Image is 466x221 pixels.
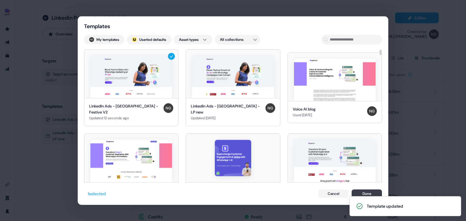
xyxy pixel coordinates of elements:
[132,37,137,42] div: ;
[192,56,274,98] img: LinkedIn Ads - India - LP new
[89,37,94,42] img: Nikunj
[174,35,212,45] button: Asset types
[215,140,251,176] img: LinkedIn Ads copy
[88,190,106,196] div: 1 selected
[89,115,161,121] div: Updated 12 seconds ago
[84,134,178,205] button: LinkedIn Ads LP - MENA
[84,49,178,126] button: LinkedIn Ads - India - Festive V2LinkedIn Ads - [GEOGRAPHIC_DATA] - Festive V2Updated 12 seconds ...
[318,189,349,198] button: Cancel
[293,112,316,118] div: Used [DATE]
[367,106,377,116] img: Nikunj
[90,140,172,182] img: LinkedIn Ads LP - MENA
[294,140,376,182] img: WhatsApp Business API LP
[191,115,263,121] div: Updated [DATE]
[265,103,275,113] img: Nikunj
[90,56,172,98] img: LinkedIn Ads - India - Festive V2
[352,189,382,198] button: Done
[186,134,280,205] button: LinkedIn Ads copy
[191,103,263,115] div: LinkedIn Ads - [GEOGRAPHIC_DATA] - LP new
[215,35,260,45] button: All collections
[293,106,316,112] div: Voice AI blog
[288,134,382,205] button: WhatsApp Business API LP
[84,189,109,198] button: 1selected
[220,37,244,43] span: All collections
[84,35,124,45] button: My templates
[132,37,137,42] img: userled logo
[127,35,171,45] button: userled logo;Userled defaults
[294,59,376,101] img: Voice AI blog
[186,49,280,126] button: LinkedIn Ads - India - LP newLinkedIn Ads - [GEOGRAPHIC_DATA] - LP newUpdated [DATE]Nikunj
[89,103,161,115] div: LinkedIn Ads - [GEOGRAPHIC_DATA] - Festive V2
[288,49,382,126] button: Voice AI blogVoice AI blogUsed [DATE]Nikunj
[164,103,173,113] img: Nikunj
[84,23,145,30] div: Templates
